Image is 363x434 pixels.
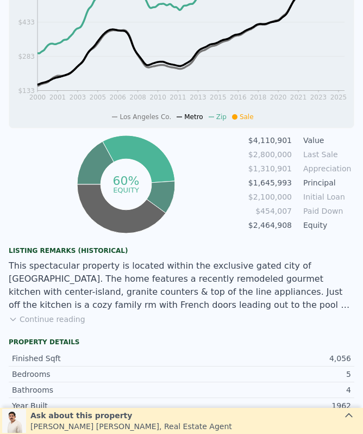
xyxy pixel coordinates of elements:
div: Property details [9,338,354,346]
img: Leo Gutierrez [2,409,26,433]
tspan: 2021 [290,94,307,101]
tspan: 2003 [70,94,86,101]
td: $2,800,000 [248,148,292,160]
td: Appreciation [301,163,350,175]
td: $454,007 [248,205,292,217]
div: Year Built [12,400,181,411]
td: Initial Loan [301,191,350,203]
div: This spectacular property is located within the exclusive gated city of [GEOGRAPHIC_DATA]. The ho... [9,259,354,312]
td: $2,100,000 [248,191,292,203]
tspan: 2008 [129,94,146,101]
tspan: 2015 [210,94,227,101]
tspan: $133 [18,87,35,95]
div: 1962 [181,400,351,411]
div: Listing Remarks (Historical) [9,246,354,255]
tspan: 2020 [270,94,287,101]
tspan: $283 [18,53,35,60]
tspan: 2006 [109,94,126,101]
div: 4,056 [181,353,351,364]
div: [PERSON_NAME] [PERSON_NAME] , Real Estate Agent [30,421,232,432]
tspan: equity [113,185,139,194]
div: 4 [181,385,351,395]
tspan: 2010 [149,94,166,101]
td: $1,310,901 [248,163,292,175]
div: Bedrooms [12,369,181,380]
div: Finished Sqft [12,353,181,364]
td: $2,464,908 [248,219,292,231]
button: Continue reading [9,314,85,325]
td: Paid Down [301,205,350,217]
span: Los Angeles Co. [120,113,171,121]
span: Sale [240,113,254,121]
td: $1,645,993 [248,177,292,189]
tspan: 2016 [230,94,247,101]
tspan: $433 [18,18,35,26]
td: $4,110,901 [248,134,292,146]
span: Metro [184,113,203,121]
td: Principal [301,177,350,189]
div: Ask about this property [30,410,232,421]
tspan: 2001 [49,94,66,101]
div: 5 [181,369,351,380]
tspan: 2023 [310,94,327,101]
tspan: 2005 [90,94,107,101]
tspan: 2000 [29,94,46,101]
tspan: 2011 [170,94,186,101]
tspan: 60% [112,174,139,188]
td: Last Sale [301,148,350,160]
td: Equity [301,219,350,231]
tspan: 2018 [250,94,267,101]
tspan: 2013 [190,94,206,101]
tspan: 2025 [330,94,347,101]
span: Zip [216,113,227,121]
td: Value [301,134,350,146]
div: Bathrooms [12,385,181,395]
